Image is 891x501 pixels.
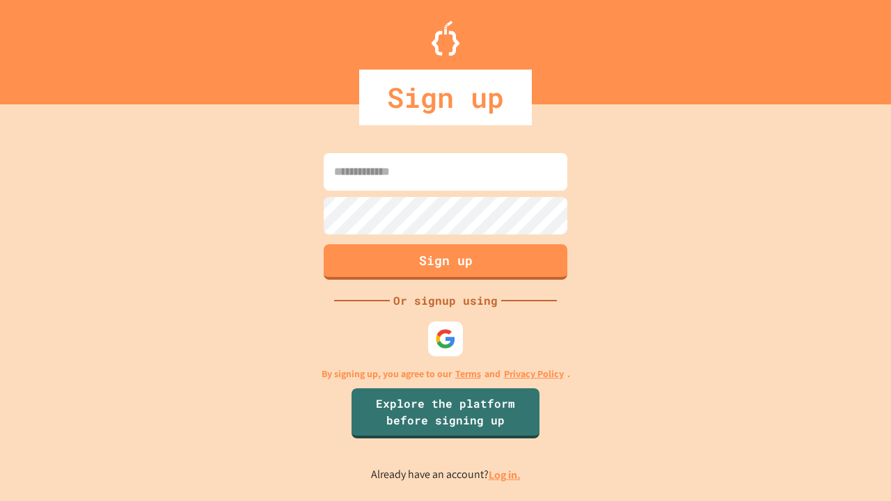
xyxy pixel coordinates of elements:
[435,328,456,349] img: google-icon.svg
[455,367,481,381] a: Terms
[324,244,567,280] button: Sign up
[504,367,564,381] a: Privacy Policy
[322,367,570,381] p: By signing up, you agree to our and .
[390,292,501,309] div: Or signup using
[359,70,532,125] div: Sign up
[489,468,521,482] a: Log in.
[432,21,459,56] img: Logo.svg
[352,388,539,438] a: Explore the platform before signing up
[371,466,521,484] p: Already have an account?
